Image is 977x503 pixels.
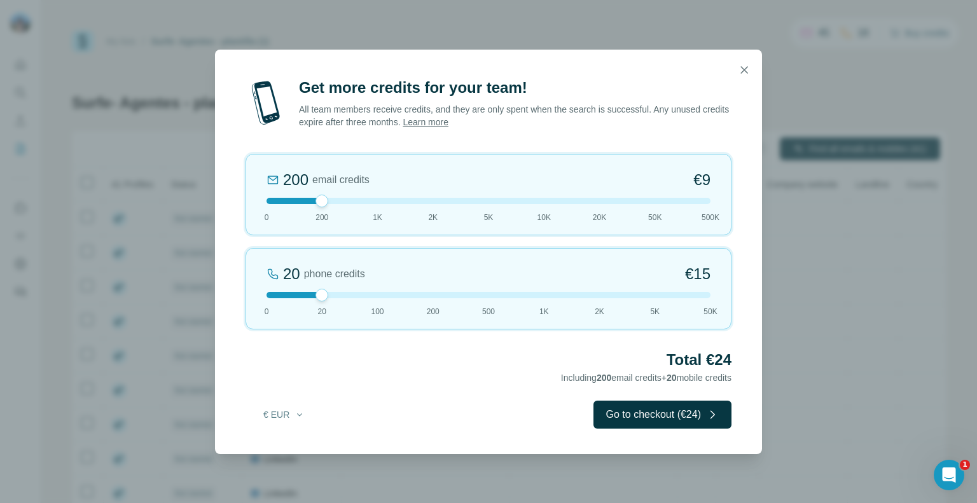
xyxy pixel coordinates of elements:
span: 0 [265,212,269,223]
span: €15 [685,264,710,284]
span: 20 [318,306,326,317]
span: 5K [650,306,660,317]
button: Go to checkout (€24) [593,401,731,429]
span: phone credits [304,266,365,282]
div: 200 [283,170,308,190]
span: Including email credits + mobile credits [561,373,731,383]
span: 1 [960,460,970,470]
span: 500K [702,212,719,223]
span: 200 [597,373,611,383]
span: 10K [537,212,551,223]
span: 500 [482,306,495,317]
span: 100 [371,306,384,317]
span: 0 [265,306,269,317]
a: Learn more [403,117,448,127]
span: 50K [703,306,717,317]
span: 50K [648,212,662,223]
span: 1K [373,212,382,223]
div: 20 [283,264,300,284]
span: 200 [315,212,328,223]
span: 20K [593,212,606,223]
h2: Total €24 [246,350,731,370]
img: mobile-phone [246,78,286,128]
span: 20 [667,373,677,383]
p: All team members receive credits, and they are only spent when the search is successful. Any unus... [299,103,731,128]
span: €9 [693,170,710,190]
iframe: Intercom live chat [934,460,964,490]
span: 2K [595,306,604,317]
button: € EUR [254,403,314,426]
span: email credits [312,172,370,188]
span: 5K [484,212,494,223]
span: 200 [427,306,440,317]
span: 2K [428,212,438,223]
span: 1K [539,306,549,317]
